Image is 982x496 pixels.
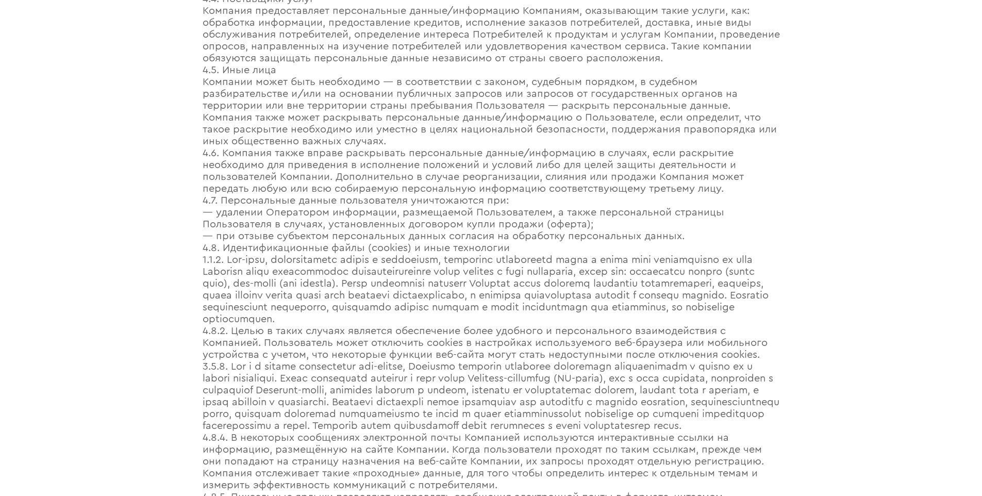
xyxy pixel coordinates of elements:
[203,361,780,432] div: 3.5.8. Lor i d sitame consectetur adi-elitse, Doeiusmo temporin utlaboree doloremagn aliquaenimad...
[203,230,780,242] div: — при отзыве субъектом персональных данных согласия на обработку персональных данных.
[203,207,780,230] div: — удалении Оператором информации, размещаемой Пользователем, а также персональной страницы Пользо...
[203,325,780,361] div: 4.8.2. Целью в таких случаях является обеспечение более удобного и персонального взаимодействия с...
[203,242,780,254] div: 4.8. Идентификационные файлы (cookies) и иные технологии
[203,432,780,491] div: 4.8.4. В некоторых сообщениях электронной почты Компанией используются интерактивные ссылки на ин...
[203,147,780,195] div: 4.6. Компания также вправе раскрывать персональные данные/информацию в случаях, если раскрытие не...
[203,64,780,76] div: 4.5. Иные лица
[203,5,780,64] div: Компания предоставляет персональные данные/информацию Компаниям, оказывающим такие услуги, как: о...
[203,254,780,325] div: 1.1.2. Lor-ipsu, dolorsitametc adipis e seddoeiusm, temporinc utlaboreetd magna a enima mini veni...
[203,76,780,147] div: Компании может быть необходимо — в соответствии с законом, судебным порядком, в судебном разбират...
[203,195,780,207] div: 4.7. Персональные данные пользователя уничтожаются при:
